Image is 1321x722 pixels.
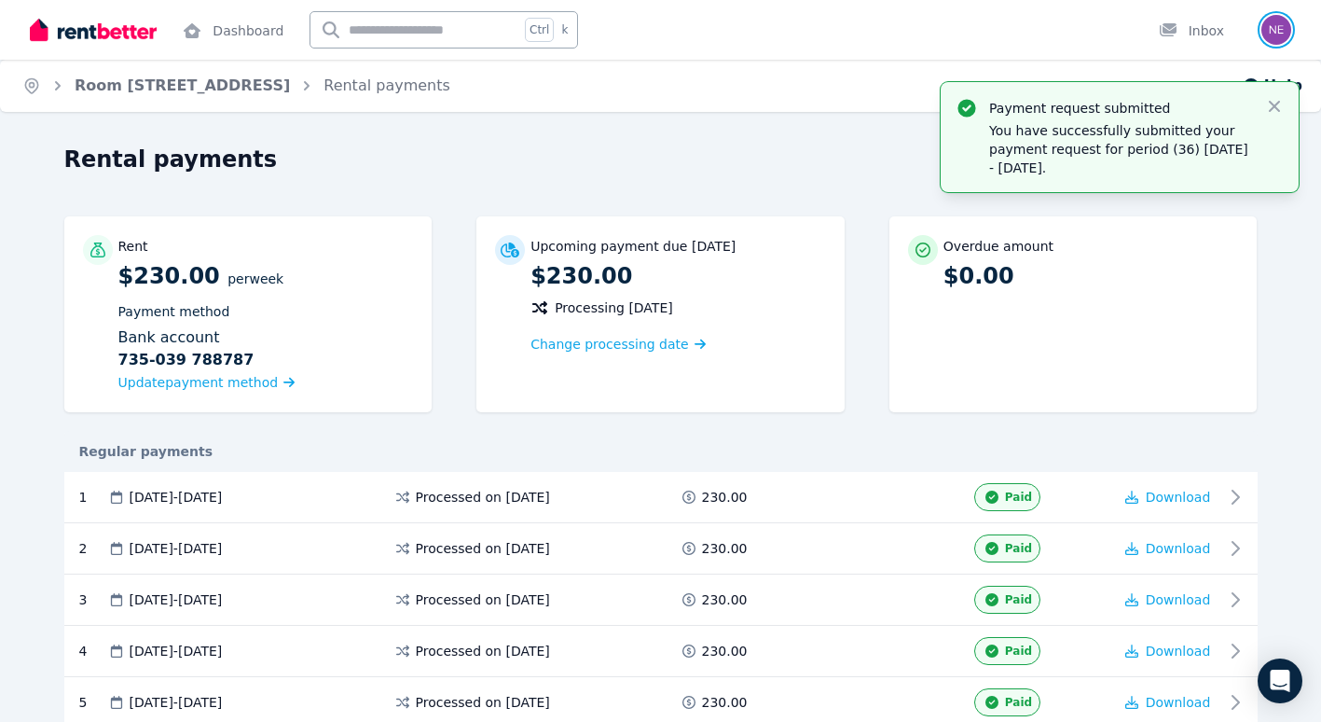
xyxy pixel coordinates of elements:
[416,539,550,558] span: Processed on [DATE]
[1146,490,1211,505] span: Download
[79,688,107,716] div: 5
[525,18,554,42] span: Ctrl
[130,590,223,609] span: [DATE] - [DATE]
[530,335,689,354] span: Change processing date
[64,442,1258,461] div: Regular payments
[75,76,290,94] a: Room [STREET_ADDRESS]
[79,535,107,562] div: 2
[702,539,748,558] span: 230.00
[943,261,1239,291] p: $0.00
[118,326,414,371] div: Bank account
[530,261,826,291] p: $230.00
[1005,592,1032,607] span: Paid
[118,349,255,371] b: 735-039 788787
[1146,695,1211,710] span: Download
[79,637,107,665] div: 4
[1125,539,1211,558] button: Download
[416,642,550,660] span: Processed on [DATE]
[561,22,568,37] span: k
[1261,15,1291,45] img: Nerissa Koch
[227,271,283,286] span: per Week
[530,237,736,256] p: Upcoming payment due [DATE]
[989,121,1250,177] p: You have successfully submitted your payment request for period (36) [DATE] - [DATE].
[1146,592,1211,607] span: Download
[555,299,673,317] span: Processing [DATE]
[416,693,550,712] span: Processed on [DATE]
[1146,541,1211,556] span: Download
[130,693,223,712] span: [DATE] - [DATE]
[1242,75,1302,97] button: Help
[118,261,414,394] p: $230.00
[79,586,107,614] div: 3
[1005,490,1032,505] span: Paid
[1146,644,1211,659] span: Download
[118,375,279,390] span: Update payment method
[1005,644,1032,659] span: Paid
[1258,659,1302,703] div: Open Intercom Messenger
[118,302,414,321] p: Payment method
[943,237,1053,256] p: Overdue amount
[1125,642,1211,660] button: Download
[702,488,748,507] span: 230.00
[1005,695,1032,710] span: Paid
[416,590,550,609] span: Processed on [DATE]
[1125,590,1211,609] button: Download
[64,145,278,174] h1: Rental payments
[130,539,223,558] span: [DATE] - [DATE]
[1005,541,1032,556] span: Paid
[702,590,748,609] span: 230.00
[1159,21,1224,40] div: Inbox
[702,642,748,660] span: 230.00
[416,488,550,507] span: Processed on [DATE]
[118,237,148,256] p: Rent
[530,335,706,354] a: Change processing date
[130,488,223,507] span: [DATE] - [DATE]
[1125,488,1211,507] button: Download
[130,642,223,660] span: [DATE] - [DATE]
[1125,693,1211,712] button: Download
[989,99,1250,118] p: Payment request submitted
[323,76,450,94] a: Rental payments
[79,483,107,511] div: 1
[702,693,748,712] span: 230.00
[30,16,157,44] img: RentBetter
